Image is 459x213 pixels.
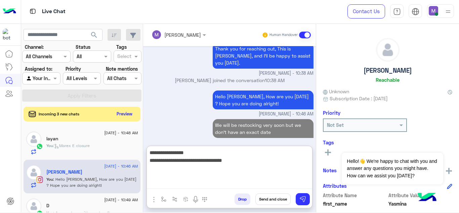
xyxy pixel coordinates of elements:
[259,111,314,117] span: [PERSON_NAME] - 10:46 AM
[444,7,452,16] img: profile
[415,186,439,210] img: hulul-logo.png
[342,153,443,184] span: Hello!👋 We're happy to chat with you and answer any questions you might have. How can we assist y...
[299,196,306,203] img: send message
[269,32,298,38] small: Human Handover
[158,193,169,205] button: select flow
[446,168,452,174] img: add
[323,110,340,116] h6: Priority
[46,143,53,148] span: You
[213,119,314,138] p: 28/8/2025, 10:50 AM
[116,52,131,61] div: Select
[39,111,79,117] span: Incoming 3 new chats
[323,167,337,173] h6: Notes
[26,165,41,180] img: defaultAdmin.png
[323,183,347,189] h6: Attributes
[36,143,43,150] img: WhatsApp
[46,203,49,209] h5: D
[106,65,138,72] label: Note mentions
[46,177,53,182] span: You
[146,77,314,84] p: [PERSON_NAME] joined the conversation
[114,109,135,119] button: Preview
[46,177,136,188] span: Hello Yasmina, How are you today ? Hope you are doing alright!
[364,67,412,74] h5: [PERSON_NAME]
[390,4,404,19] a: tab
[25,65,52,72] label: Assigned to:
[235,193,250,205] button: Drop
[46,136,58,142] h5: layan
[388,192,453,199] span: Attribute Value
[259,70,314,77] span: [PERSON_NAME] - 10:38 AM
[393,8,401,15] img: tab
[213,91,314,109] p: 28/8/2025, 10:46 AM
[202,197,207,202] img: make a call
[53,143,90,148] span: : Marex E closure
[213,43,314,69] p: 28/8/2025, 10:38 AM
[76,43,90,50] label: Status
[388,200,453,207] span: Yasmina
[323,200,387,207] span: first_name
[26,132,41,147] img: defaultAdmin.png
[150,196,158,204] img: send attachment
[104,197,138,203] span: [DATE] - 10:49 AM
[3,29,15,41] img: 317874714732967
[66,65,81,72] label: Priority
[323,192,387,199] span: Attribute Name
[429,6,438,15] img: userImage
[376,38,399,61] img: defaultAdmin.png
[86,29,102,43] button: search
[104,163,138,169] span: [DATE] - 10:46 AM
[169,193,180,205] button: Trigger scenario
[192,196,200,204] img: send voice note
[116,43,127,50] label: Tags
[412,8,419,15] img: tab
[90,31,98,39] span: search
[36,176,43,183] img: Instagram
[22,90,141,102] button: Apply Filters
[255,193,291,205] button: Send and close
[104,130,138,136] span: [DATE] - 10:48 AM
[323,139,452,145] h6: Tags
[265,77,285,83] span: 10:38 AM
[42,7,66,16] p: Live Chat
[323,88,349,95] span: Unknown
[46,169,82,175] h5: Yasmina Ashraf
[172,197,177,202] img: Trigger scenario
[180,193,192,205] button: create order
[347,4,385,19] a: Contact Us
[25,43,44,50] label: Channel:
[3,4,16,19] img: Logo
[183,197,189,202] img: create order
[376,77,400,83] h6: Reachable
[29,7,37,15] img: tab
[161,197,166,202] img: select flow
[330,95,388,102] span: Subscription Date : [DATE]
